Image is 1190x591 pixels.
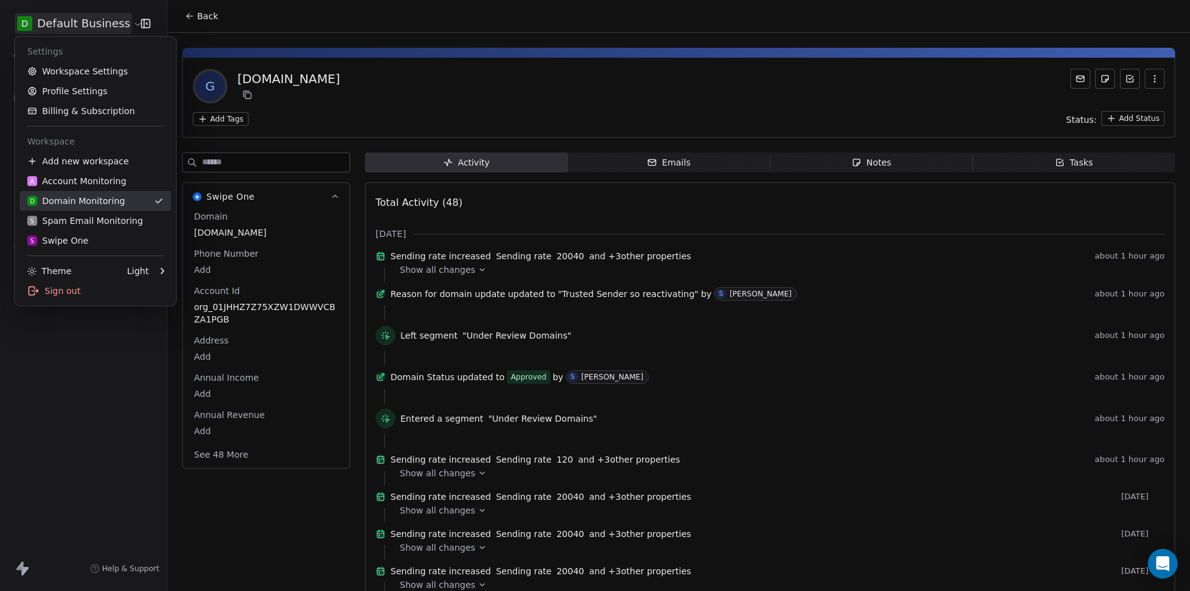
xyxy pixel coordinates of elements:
[30,197,35,206] span: D
[30,177,35,186] span: A
[20,101,171,121] a: Billing & Subscription
[127,265,149,277] div: Light
[30,236,34,246] span: S
[27,215,143,227] div: Spam Email Monitoring
[27,265,71,277] div: Theme
[20,151,171,171] div: Add new workspace
[20,131,171,151] div: Workspace
[30,216,34,226] span: S
[20,81,171,101] a: Profile Settings
[20,281,171,301] div: Sign out
[27,195,125,207] div: Domain Monitoring
[27,175,126,187] div: Account Monitoring
[20,61,171,81] a: Workspace Settings
[27,234,89,247] div: Swipe One
[20,42,171,61] div: Settings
